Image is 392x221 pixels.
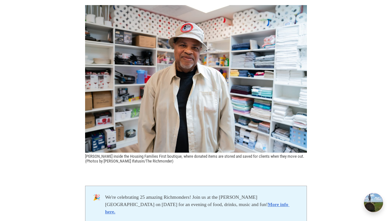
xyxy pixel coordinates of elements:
[93,194,105,215] div: 🎉
[359,190,392,221] iframe: portal-trigger
[85,5,307,153] img: 25 in ‘25: Rodney Hopkins goes above and beyond for people seeking emergency shelter
[105,194,299,215] div: We're celebrating 25 amazing Richmonders! Join us at the [PERSON_NAME][GEOGRAPHIC_DATA] on [DATE]...
[105,202,290,214] a: More info here.
[85,154,305,163] span: [PERSON_NAME] inside the Housing Families First boutique, where donated items are stored and save...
